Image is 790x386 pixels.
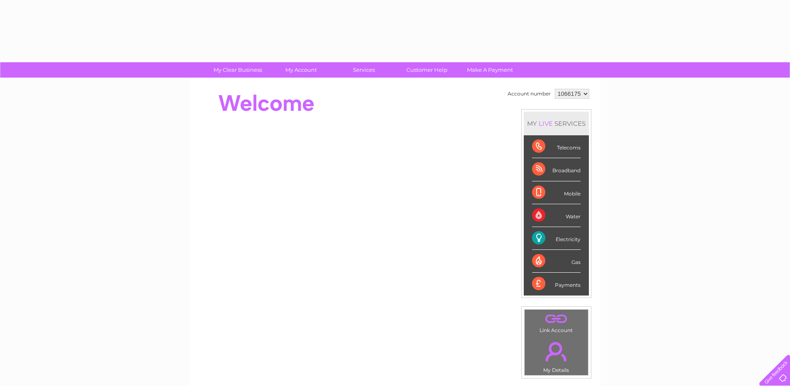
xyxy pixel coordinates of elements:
[506,87,553,101] td: Account number
[456,62,524,78] a: Make A Payment
[532,273,581,295] div: Payments
[532,158,581,181] div: Broadband
[532,250,581,273] div: Gas
[524,309,588,335] td: Link Account
[330,62,398,78] a: Services
[267,62,335,78] a: My Account
[537,120,554,127] div: LIVE
[524,112,589,135] div: MY SERVICES
[532,204,581,227] div: Water
[393,62,461,78] a: Customer Help
[527,312,586,326] a: .
[527,337,586,366] a: .
[524,335,588,376] td: My Details
[532,181,581,204] div: Mobile
[532,227,581,250] div: Electricity
[204,62,272,78] a: My Clear Business
[532,135,581,158] div: Telecoms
